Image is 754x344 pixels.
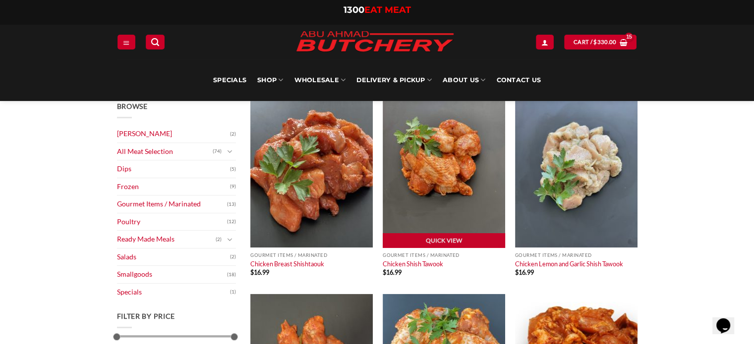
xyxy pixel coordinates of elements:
[515,268,534,276] bdi: 16.99
[117,102,148,110] span: Browse
[230,285,236,299] span: (1)
[593,39,616,45] bdi: 330.00
[344,4,364,15] span: 1300
[593,38,597,47] span: $
[250,252,373,258] p: Gourmet Items / Marinated
[117,213,227,231] a: Poultry
[117,196,227,213] a: Gourmet Items / Marinated
[117,231,216,248] a: Ready Made Meals
[213,59,246,101] a: Specials
[227,267,236,282] span: (18)
[515,252,638,258] p: Gourmet Items / Marinated
[117,248,230,266] a: Salads
[383,268,386,276] span: $
[250,268,269,276] bdi: 16.99
[364,4,411,15] span: EAT MEAT
[230,249,236,264] span: (2)
[146,35,165,49] a: Search
[227,197,236,212] span: (13)
[257,59,283,101] a: SHOP
[224,234,236,245] button: Toggle
[117,312,175,320] span: Filter by price
[443,59,485,101] a: About Us
[383,268,402,276] bdi: 16.99
[383,101,505,247] img: Chicken-Shish-Tawook
[250,101,373,247] img: Chicken_Breast_Shishtaouk (per 1Kg)
[344,4,411,15] a: 1300EAT MEAT
[383,233,505,248] a: Quick View
[250,268,254,276] span: $
[117,160,230,178] a: Dips
[712,304,744,334] iframe: chat widget
[536,35,554,49] a: Login
[227,214,236,229] span: (12)
[117,125,230,143] a: [PERSON_NAME]
[230,127,236,142] span: (2)
[213,144,222,159] span: (74)
[564,35,637,49] a: View cart
[224,146,236,157] button: Toggle
[574,38,617,47] span: Cart /
[117,35,135,49] a: Menu
[383,260,443,268] a: Chicken Shish Tawook
[230,179,236,194] span: (9)
[356,59,432,101] a: Delivery & Pickup
[288,25,462,59] img: Abu Ahmad Butchery
[117,178,230,196] a: Frozen
[515,268,519,276] span: $
[250,260,324,268] a: Chicken Breast Shishtaouk
[515,101,638,247] img: Chicken-Lemon-and-Garlic-Shish-Tawook
[496,59,541,101] a: Contact Us
[383,252,505,258] p: Gourmet Items / Marinated
[230,162,236,177] span: (5)
[515,260,623,268] a: Chicken Lemon and Garlic Shish Tawook
[117,143,213,160] a: All Meat Selection
[294,59,346,101] a: Wholesale
[117,284,230,301] a: Specials
[117,266,227,283] a: Smallgoods
[216,232,222,247] span: (2)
